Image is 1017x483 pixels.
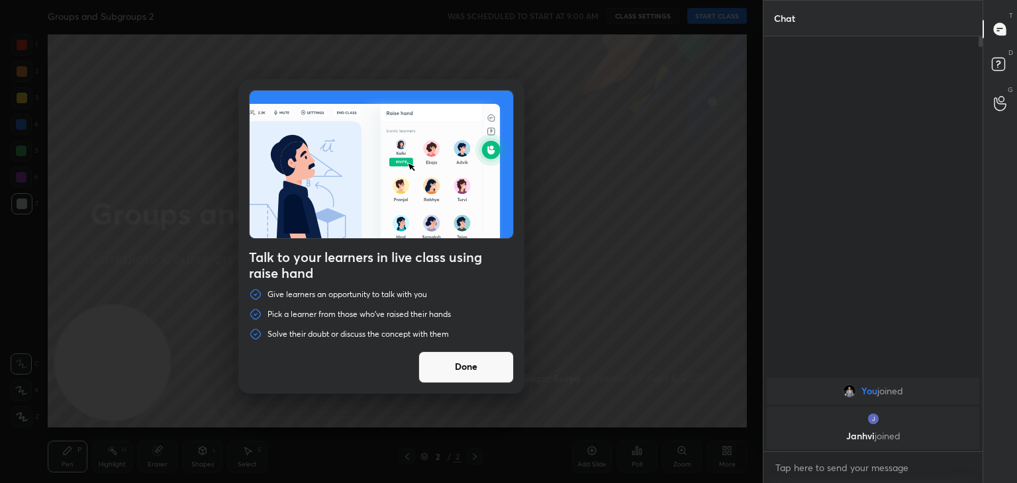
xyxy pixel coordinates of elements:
span: joined [877,386,903,396]
div: grid [763,375,983,452]
p: G [1008,85,1013,95]
img: preRahAdop.42c3ea74.svg [250,91,513,238]
button: Done [418,351,514,383]
p: Solve their doubt or discuss the concept with them [267,329,449,339]
span: joined [875,429,900,442]
h4: Talk to your learners in live class using raise hand [249,249,514,281]
p: Janhvi [775,431,971,441]
img: 9689d3ed888646769c7969bc1f381e91.jpg [843,384,856,398]
span: You [861,386,877,396]
p: Give learners an opportunity to talk with you [267,289,427,300]
p: T [1009,11,1013,21]
img: 0d344bfbb3e6445695f445de7861a6cb.jpg [867,412,880,425]
p: D [1008,48,1013,58]
p: Pick a learner from those who've raised their hands [267,309,451,320]
p: Chat [763,1,806,36]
